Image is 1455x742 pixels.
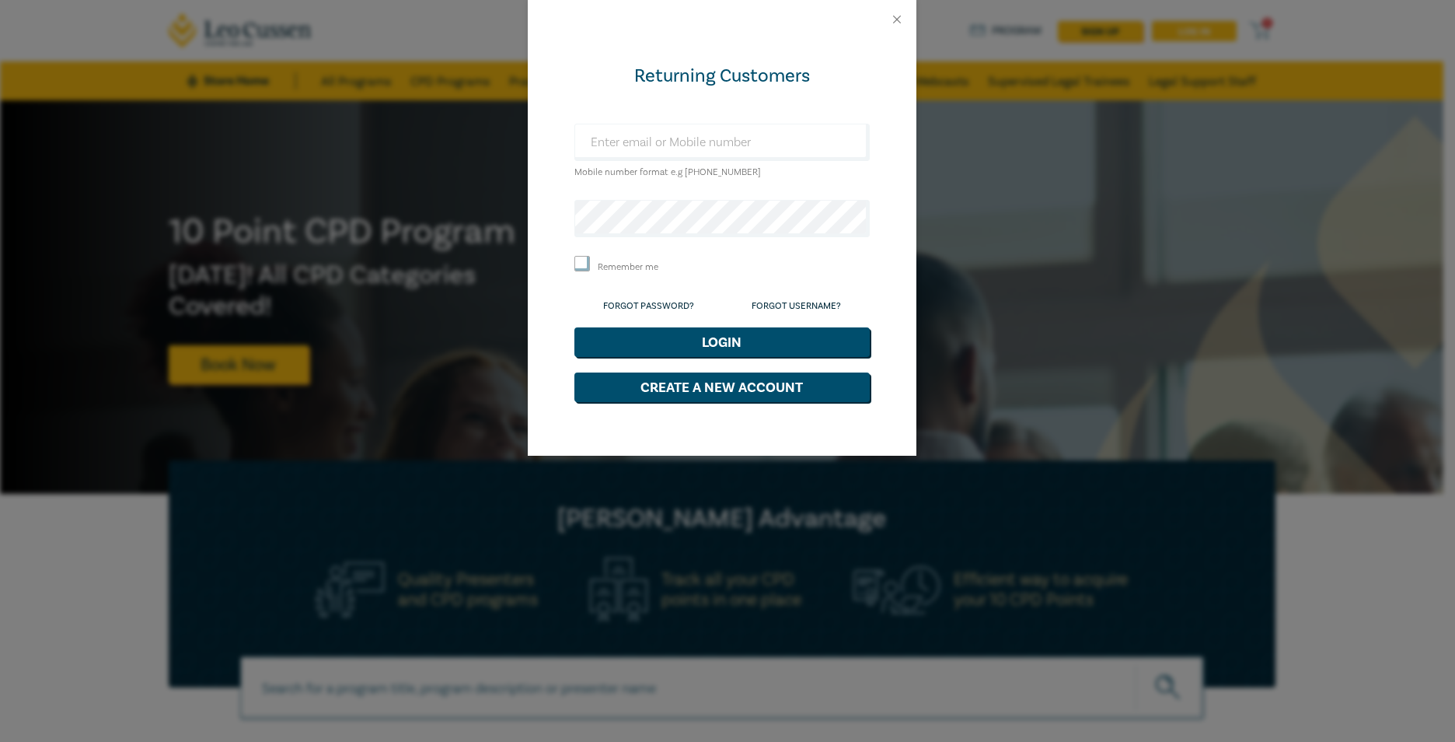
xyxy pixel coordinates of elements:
[574,166,761,178] small: Mobile number format e.g [PHONE_NUMBER]
[752,300,841,312] a: Forgot Username?
[574,327,870,357] button: Login
[574,64,870,89] div: Returning Customers
[890,12,904,26] button: Close
[598,261,658,274] label: Remember me
[603,300,694,312] a: Forgot Password?
[574,373,870,402] button: Create a New Account
[574,124,870,161] input: Enter email or Mobile number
